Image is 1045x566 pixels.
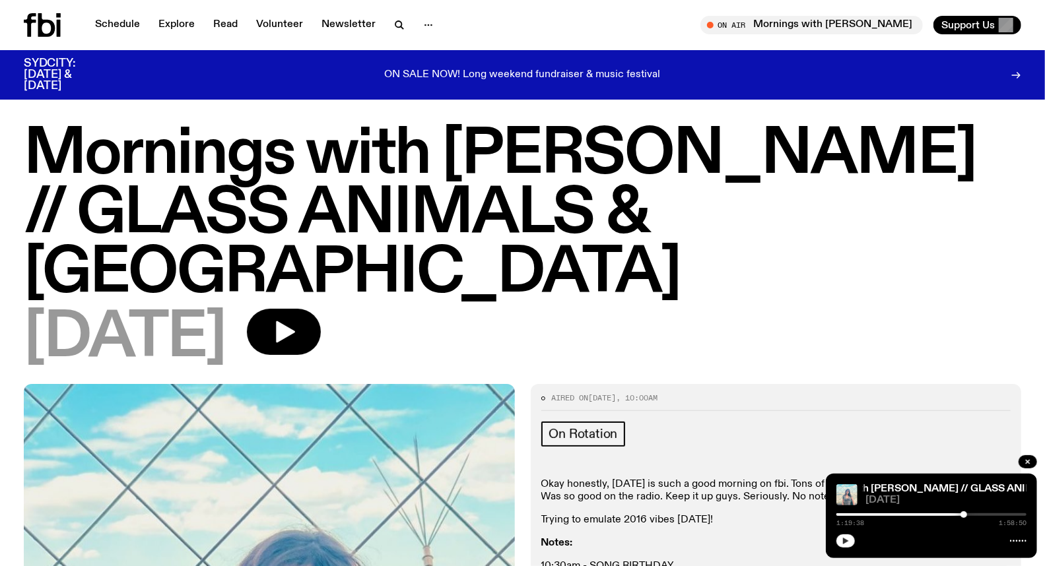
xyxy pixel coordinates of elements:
[24,125,1021,303] h1: Mornings with [PERSON_NAME] // GLASS ANIMALS & [GEOGRAPHIC_DATA]
[205,16,246,34] a: Read
[248,16,311,34] a: Volunteer
[24,309,226,368] span: [DATE]
[541,514,1011,526] p: Trying to emulate 2016 vibes [DATE]!
[617,393,658,403] span: , 10:00am
[836,520,864,526] span: 1:19:38
[549,427,618,441] span: On Rotation
[552,393,589,403] span: Aired on
[541,538,573,548] strong: Notes:
[87,16,148,34] a: Schedule
[541,422,626,447] a: On Rotation
[385,69,661,81] p: ON SALE NOW! Long weekend fundraiser & music festival
[151,16,203,34] a: Explore
[941,19,995,31] span: Support Us
[589,393,617,403] span: [DATE]
[933,16,1021,34] button: Support Us
[541,478,1011,503] p: Okay honestly, [DATE] is such a good morning on fbi. Tons of good music, funny stories, texts etc...
[24,58,108,92] h3: SYDCITY: [DATE] & [DATE]
[314,16,384,34] a: Newsletter
[700,16,923,34] button: On AirMornings with [PERSON_NAME]
[999,520,1027,526] span: 1:58:50
[865,495,1027,505] span: [DATE]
